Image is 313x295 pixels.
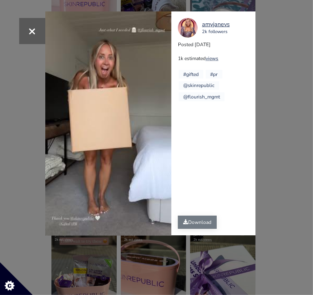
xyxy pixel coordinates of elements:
video: Your browser does not support HTML5 video. [45,11,171,236]
a: #gifted [183,71,199,78]
a: views [206,55,218,62]
p: Posted [DATE] [178,41,255,48]
p: 1k estimated [178,55,255,62]
a: amyjanevs [202,20,230,29]
div: 2k followers [202,29,230,36]
img: 144047016.jpg [178,18,198,38]
a: @skinrepublic [183,82,215,89]
span: × [29,22,36,40]
a: Download [178,216,217,229]
button: Close [19,18,45,44]
a: @flourish_mgmt [183,94,220,100]
a: #pr [211,71,218,78]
